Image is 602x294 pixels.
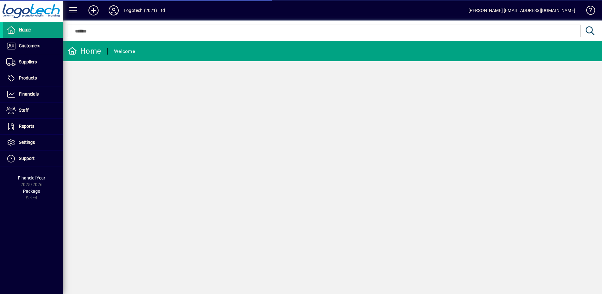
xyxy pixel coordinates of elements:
a: Financials [3,86,63,102]
a: Suppliers [3,54,63,70]
div: Logotech (2021) Ltd [124,5,165,15]
span: Staff [19,108,29,113]
a: Reports [3,119,63,134]
a: Knowledge Base [582,1,594,22]
div: [PERSON_NAME] [EMAIL_ADDRESS][DOMAIN_NAME] [469,5,575,15]
a: Customers [3,38,63,54]
span: Financials [19,91,39,97]
a: Products [3,70,63,86]
span: Home [19,27,31,32]
a: Staff [3,103,63,118]
span: Package [23,189,40,194]
span: Reports [19,124,34,129]
a: Support [3,151,63,167]
span: Suppliers [19,59,37,64]
span: Customers [19,43,40,48]
button: Add [83,5,104,16]
button: Profile [104,5,124,16]
a: Settings [3,135,63,150]
div: Home [68,46,101,56]
span: Products [19,75,37,80]
span: Settings [19,140,35,145]
span: Financial Year [18,175,45,180]
span: Support [19,156,35,161]
div: Welcome [114,46,135,56]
